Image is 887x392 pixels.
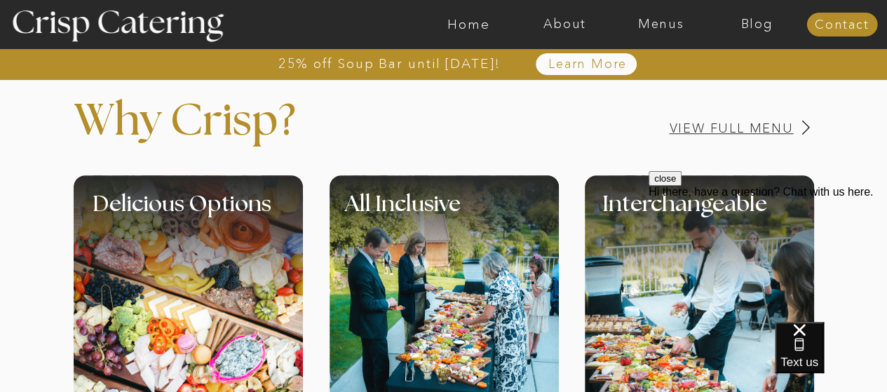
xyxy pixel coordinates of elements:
a: Home [421,18,517,32]
a: View Full Menu [571,122,794,135]
h1: Interchangeable [602,193,861,234]
iframe: podium webchat widget bubble [775,322,887,392]
a: About [517,18,613,32]
h1: Delicious Options [93,193,344,234]
a: Learn More [516,58,660,72]
a: Contact [806,18,877,32]
a: Blog [709,18,805,32]
a: 25% off Soup Bar until [DATE]! [228,57,551,71]
p: Why Crisp? [74,100,451,164]
iframe: podium webchat widget prompt [649,171,887,339]
h1: All Inclusive [345,193,645,234]
a: Menus [613,18,709,32]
